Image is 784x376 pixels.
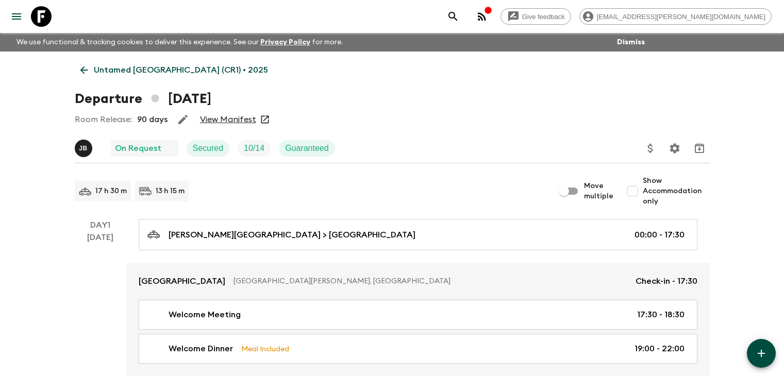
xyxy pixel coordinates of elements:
[169,343,233,355] p: Welcome Dinner
[193,142,224,155] p: Secured
[139,300,697,330] a: Welcome Meeting17:30 - 18:30
[156,186,185,196] p: 13 h 15 m
[75,89,211,109] h1: Departure [DATE]
[75,143,94,151] span: Joe Bernini
[200,114,256,125] a: View Manifest
[640,138,661,159] button: Update Price, Early Bird Discount and Costs
[689,138,710,159] button: Archive (Completed, Cancelled or Unsynced Departures only)
[12,33,347,52] p: We use functional & tracking cookies to deliver this experience. See our for more.
[137,113,168,126] p: 90 days
[139,275,225,287] p: [GEOGRAPHIC_DATA]
[75,140,94,157] button: JB
[285,142,329,155] p: Guaranteed
[664,138,685,159] button: Settings
[139,219,697,250] a: [PERSON_NAME][GEOGRAPHIC_DATA] > [GEOGRAPHIC_DATA]00:00 - 17:30
[6,6,27,27] button: menu
[241,343,289,354] p: Meal Included
[233,276,627,286] p: [GEOGRAPHIC_DATA][PERSON_NAME], [GEOGRAPHIC_DATA]
[635,343,685,355] p: 19:00 - 22:00
[139,334,697,364] a: Welcome DinnerMeal Included19:00 - 22:00
[584,181,614,201] span: Move multiple
[637,309,685,321] p: 17:30 - 18:30
[643,176,710,207] span: Show Accommodation only
[501,8,571,25] a: Give feedback
[443,6,463,27] button: search adventures
[87,231,113,376] div: [DATE]
[95,186,127,196] p: 17 h 30 m
[579,8,772,25] div: [EMAIL_ADDRESS][PERSON_NAME][DOMAIN_NAME]
[260,39,310,46] a: Privacy Policy
[79,144,88,152] p: J B
[169,229,415,241] p: [PERSON_NAME][GEOGRAPHIC_DATA] > [GEOGRAPHIC_DATA]
[591,13,771,21] span: [EMAIL_ADDRESS][PERSON_NAME][DOMAIN_NAME]
[516,13,571,21] span: Give feedback
[635,229,685,241] p: 00:00 - 17:30
[238,140,271,157] div: Trip Fill
[75,219,126,231] p: Day 1
[636,275,697,287] p: Check-in - 17:30
[244,142,264,155] p: 10 / 14
[75,60,274,80] a: Untamed [GEOGRAPHIC_DATA] (CR1) • 2025
[187,140,230,157] div: Secured
[614,35,647,49] button: Dismiss
[75,113,132,126] p: Room Release:
[94,64,268,76] p: Untamed [GEOGRAPHIC_DATA] (CR1) • 2025
[126,263,710,300] a: [GEOGRAPHIC_DATA][GEOGRAPHIC_DATA][PERSON_NAME], [GEOGRAPHIC_DATA]Check-in - 17:30
[115,142,161,155] p: On Request
[169,309,241,321] p: Welcome Meeting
